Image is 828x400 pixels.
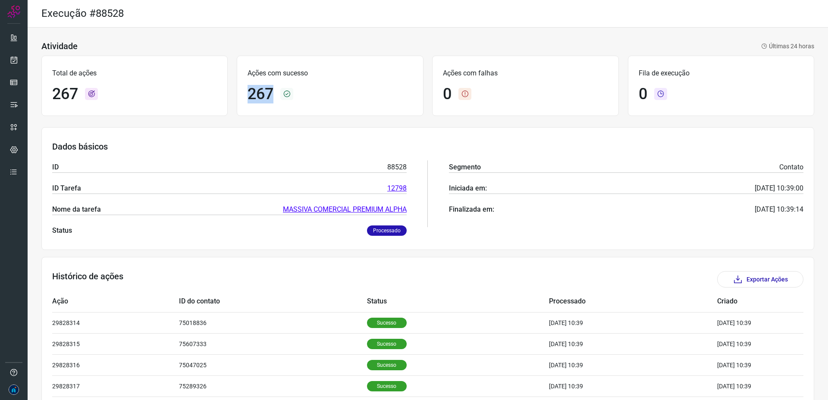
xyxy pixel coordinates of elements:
[52,141,803,152] h3: Dados básicos
[7,5,20,18] img: Logo
[52,312,179,333] td: 29828314
[755,204,803,215] p: [DATE] 10:39:14
[41,41,78,51] h3: Atividade
[179,312,367,333] td: 75018836
[761,42,814,51] p: Últimas 24 horas
[367,291,549,312] td: Status
[179,291,367,312] td: ID do contato
[639,85,647,103] h1: 0
[179,375,367,397] td: 75289326
[41,7,124,20] h2: Execução #88528
[52,291,179,312] td: Ação
[367,381,407,391] p: Sucesso
[179,354,367,375] td: 75047025
[549,354,717,375] td: [DATE] 10:39
[52,333,179,354] td: 29828315
[717,312,778,333] td: [DATE] 10:39
[443,68,608,78] p: Ações com falhas
[52,68,217,78] p: Total de ações
[549,291,717,312] td: Processado
[717,375,778,397] td: [DATE] 10:39
[9,384,19,395] img: 610993b183bf89f8f88aaece183d4038.png
[179,333,367,354] td: 75607333
[52,204,101,215] p: Nome da tarefa
[367,339,407,349] p: Sucesso
[449,204,494,215] p: Finalizada em:
[387,183,407,194] a: 12798
[367,360,407,370] p: Sucesso
[248,85,273,103] h1: 267
[52,271,123,287] h3: Histórico de ações
[52,354,179,375] td: 29828316
[639,68,803,78] p: Fila de execução
[367,318,407,328] p: Sucesso
[52,183,81,194] p: ID Tarefa
[52,85,78,103] h1: 267
[779,162,803,172] p: Contato
[52,375,179,397] td: 29828317
[443,85,452,103] h1: 0
[717,333,778,354] td: [DATE] 10:39
[248,68,412,78] p: Ações com sucesso
[387,162,407,172] p: 88528
[52,162,59,172] p: ID
[449,183,487,194] p: Iniciada em:
[283,204,407,215] a: MASSIVA COMERCIAL PREMIUM ALPHA
[549,375,717,397] td: [DATE] 10:39
[717,291,778,312] td: Criado
[549,333,717,354] td: [DATE] 10:39
[717,271,803,287] button: Exportar Ações
[449,162,481,172] p: Segmento
[755,183,803,194] p: [DATE] 10:39:00
[717,354,778,375] td: [DATE] 10:39
[549,312,717,333] td: [DATE] 10:39
[367,225,407,236] p: Processado
[52,225,72,236] p: Status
